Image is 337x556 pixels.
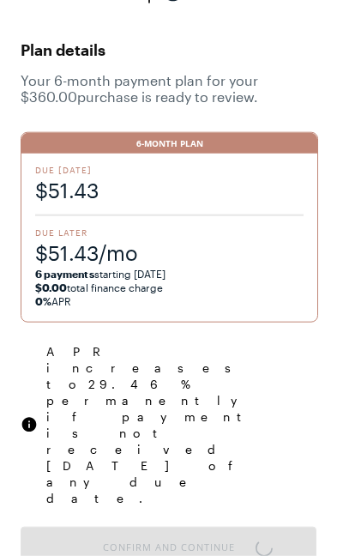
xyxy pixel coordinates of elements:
strong: 0% [35,295,51,307]
span: $51.43 [35,176,304,204]
strong: 6 payments [35,268,94,280]
span: Plan details [21,36,316,63]
img: svg%3e [21,416,38,433]
span: $51.43/mo [35,239,304,267]
span: starting [DATE] total finance charge APR [35,267,304,308]
span: APR increases to 29.46 % permanently if payment is not received [DATE] of any due date. [46,343,316,506]
span: Due [DATE] [35,164,304,176]
div: 6-Month Plan [21,133,317,154]
span: Due Later [35,227,304,239]
strong: $0.00 [35,281,67,293]
span: Your 6 -month payment plan for your $360.00 purchase is ready to review. [21,72,316,105]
